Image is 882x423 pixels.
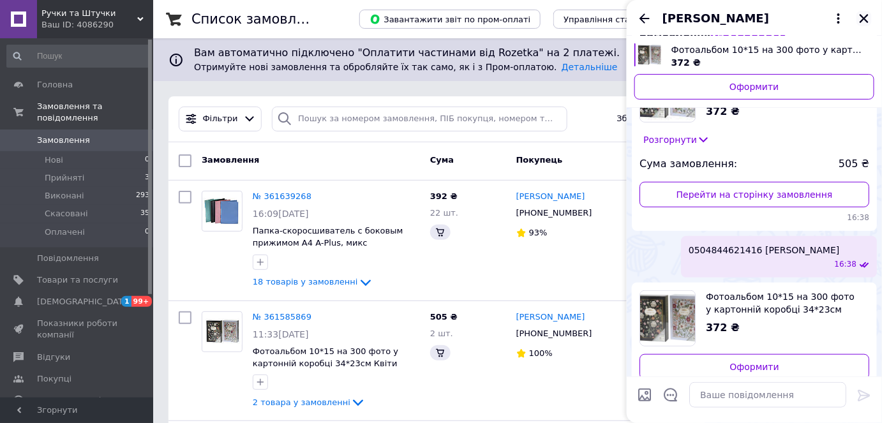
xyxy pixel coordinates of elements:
[45,154,63,166] span: Нові
[37,395,106,406] span: Каталог ProSale
[37,274,118,286] span: Товари та послуги
[706,322,740,334] span: 372 ₴
[191,11,321,27] h1: Список замовлень
[370,13,530,25] span: Завантажити звіт по пром-оплаті
[516,311,585,323] a: [PERSON_NAME]
[37,101,153,124] span: Замовлення та повідомлення
[359,10,541,29] button: Завантажити звіт по пром-оплаті
[37,318,118,341] span: Показники роботи компанії
[671,43,864,56] span: Фотоальбом 10*15 на 300 фото у картонній коробці 34*23см Квіти
[253,397,366,407] a: 2 товара у замовленні
[639,290,869,346] a: Переглянути товар
[6,45,151,68] input: Пошук
[562,62,618,72] a: Детальніше
[145,154,149,166] span: 0
[136,190,149,202] span: 293
[37,79,73,91] span: Головна
[37,373,71,385] span: Покупці
[253,346,398,368] a: Фотоальбом 10*15 на 300 фото у картонній коробці 34*23см Квіти
[662,10,846,27] button: [PERSON_NAME]
[194,46,841,61] span: Вам автоматично підключено "Оплатити частинами від Rozetka" на 2 платежі.
[564,15,661,24] span: Управління статусами
[203,113,238,125] span: Фільтри
[430,155,454,165] span: Cума
[639,157,737,172] span: Сума замовлення:
[253,277,373,286] a: 18 товарів у замовленні
[194,62,618,72] span: Отримуйте нові замовлення та обробляйте їх так само, як і з Пром-оплатою.
[529,348,553,358] span: 100%
[640,291,695,346] img: 6668908909_w640_h640_fotoalbom-1015-na.jpg
[37,352,70,363] span: Відгуки
[856,11,872,26] button: Закрити
[706,105,740,117] span: 372 ₴
[689,244,840,256] span: 0504844621416 [PERSON_NAME]
[639,354,869,380] a: Оформити
[45,208,88,219] span: Скасовані
[253,397,350,407] span: 2 товара у замовленні
[202,191,243,232] a: Фото товару
[514,205,595,221] div: [PHONE_NUMBER]
[37,253,99,264] span: Повідомлення
[253,209,309,219] span: 16:09[DATE]
[145,172,149,184] span: 3
[634,43,874,69] a: Переглянути товар
[202,318,242,345] img: Фото товару
[430,312,458,322] span: 505 ₴
[272,107,567,131] input: Пошук за номером замовлення, ПІБ покупця, номером телефону, Email, номером накладної
[662,387,679,403] button: Відкрити шаблони відповідей
[834,259,856,270] span: 16:38 12.09.2025
[41,19,153,31] div: Ваш ID: 4086290
[617,113,704,125] span: Збережені фільтри:
[45,226,85,238] span: Оплачені
[634,74,874,100] a: Оформити
[202,155,259,165] span: Замовлення
[639,133,714,147] button: Розгорнути
[253,191,311,201] a: № 361639268
[37,135,90,146] span: Замовлення
[202,198,242,225] img: Фото товару
[45,172,84,184] span: Прийняті
[253,226,403,248] a: Папка-скоросшиватель с боковым прижимом А4 A-Рlus, микс
[639,212,869,223] span: 16:38 12.09.2025
[140,208,149,219] span: 35
[516,191,585,203] a: [PERSON_NAME]
[37,296,131,308] span: [DEMOGRAPHIC_DATA]
[430,329,453,338] span: 2 шт.
[253,277,358,286] span: 18 товарів у замовленні
[430,208,458,218] span: 22 шт.
[553,10,671,29] button: Управління статусами
[253,312,311,322] a: № 361585869
[202,311,243,352] a: Фото товару
[45,190,84,202] span: Виконані
[706,290,859,316] span: Фотоальбом 10*15 на 300 фото у картонній коробці 34*23см Квіти
[671,57,701,68] span: 372 ₴
[529,228,548,237] span: 93%
[839,157,869,172] span: 505 ₴
[662,10,769,27] span: [PERSON_NAME]
[639,182,869,207] a: Перейти на сторінку замовлення
[145,226,149,238] span: 0
[638,43,661,66] img: 6668908909_w640_h640_fotoalbom-1015-na.jpg
[430,191,458,201] span: 392 ₴
[516,155,563,165] span: Покупець
[253,329,309,339] span: 11:33[DATE]
[637,11,652,26] button: Назад
[121,296,131,307] span: 1
[514,325,595,342] div: [PHONE_NUMBER]
[41,8,137,19] span: Ручки та Штучки
[131,296,153,307] span: 99+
